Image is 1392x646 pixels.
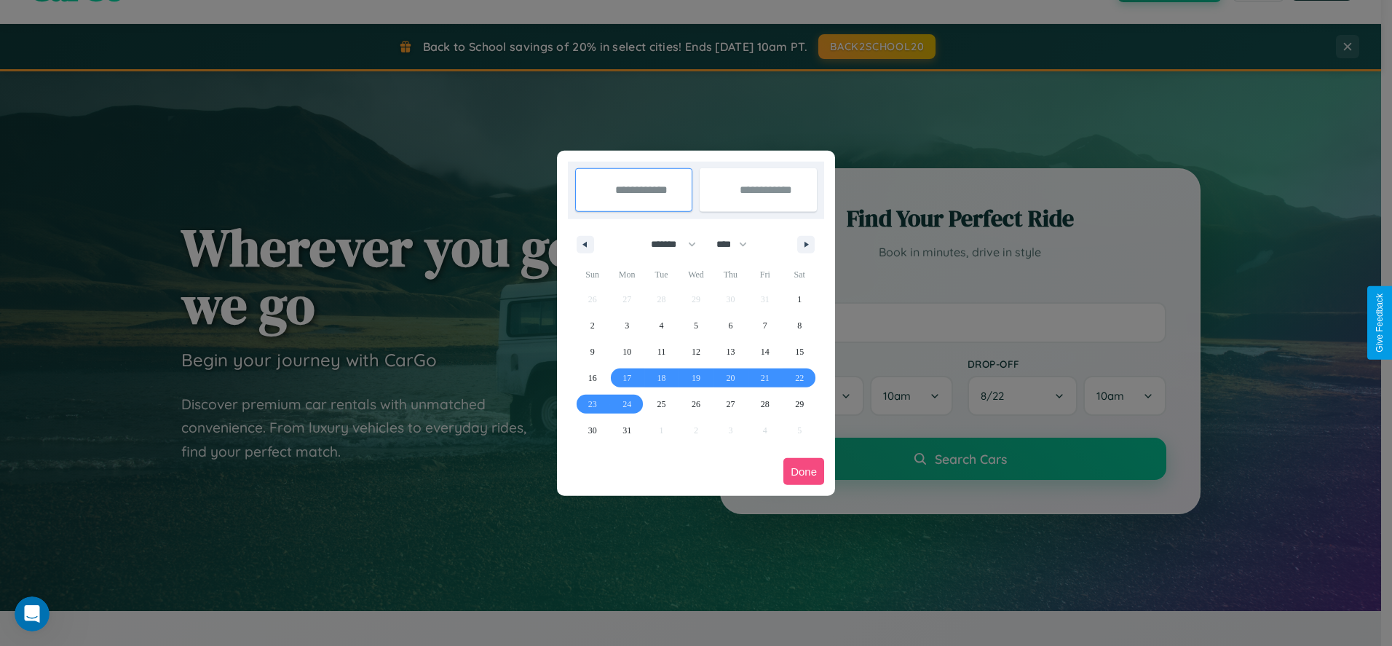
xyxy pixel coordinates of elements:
[590,339,595,365] span: 9
[783,458,824,485] button: Done
[748,339,782,365] button: 14
[575,391,609,417] button: 23
[761,391,770,417] span: 28
[692,365,700,391] span: 19
[609,417,644,444] button: 31
[660,312,664,339] span: 4
[713,339,748,365] button: 13
[783,339,817,365] button: 15
[713,365,748,391] button: 20
[797,312,802,339] span: 8
[783,365,817,391] button: 22
[783,312,817,339] button: 8
[588,391,597,417] span: 23
[713,312,748,339] button: 6
[644,312,679,339] button: 4
[679,312,713,339] button: 5
[726,339,735,365] span: 13
[622,391,631,417] span: 24
[657,391,666,417] span: 25
[692,339,700,365] span: 12
[622,339,631,365] span: 10
[795,391,804,417] span: 29
[797,286,802,312] span: 1
[575,263,609,286] span: Sun
[713,263,748,286] span: Thu
[761,339,770,365] span: 14
[609,312,644,339] button: 3
[728,312,732,339] span: 6
[679,391,713,417] button: 26
[575,417,609,444] button: 30
[575,365,609,391] button: 16
[575,339,609,365] button: 9
[644,365,679,391] button: 18
[679,339,713,365] button: 12
[622,365,631,391] span: 17
[679,263,713,286] span: Wed
[609,263,644,286] span: Mon
[713,391,748,417] button: 27
[783,391,817,417] button: 29
[748,312,782,339] button: 7
[625,312,629,339] span: 3
[1375,294,1385,352] div: Give Feedback
[795,365,804,391] span: 22
[657,365,666,391] span: 18
[761,365,770,391] span: 21
[657,339,666,365] span: 11
[622,417,631,444] span: 31
[644,391,679,417] button: 25
[763,312,767,339] span: 7
[795,339,804,365] span: 15
[783,263,817,286] span: Sat
[644,339,679,365] button: 11
[15,596,50,631] iframe: Intercom live chat
[575,312,609,339] button: 2
[609,339,644,365] button: 10
[748,365,782,391] button: 21
[609,391,644,417] button: 24
[748,391,782,417] button: 28
[748,263,782,286] span: Fri
[726,365,735,391] span: 20
[726,391,735,417] span: 27
[783,286,817,312] button: 1
[609,365,644,391] button: 17
[590,312,595,339] span: 2
[644,263,679,286] span: Tue
[679,365,713,391] button: 19
[694,312,698,339] span: 5
[588,365,597,391] span: 16
[588,417,597,444] span: 30
[692,391,700,417] span: 26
